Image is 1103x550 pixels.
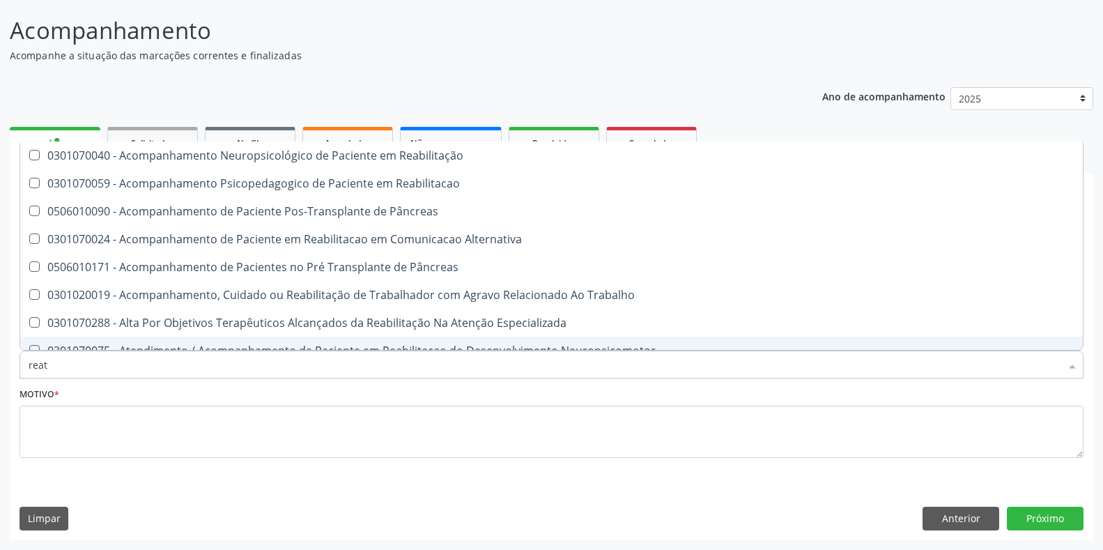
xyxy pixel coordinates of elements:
div: 0301070288 - Alta Por Objetivos Terapêuticos Alcançados da Reabilitação Na Atenção Especializada [29,317,1074,328]
button: Próximo [1007,507,1083,530]
span: Cancelados [628,137,675,149]
div: 0301020019 - Acompanhamento, Cuidado ou Reabilitação de Trabalhador com Agravo Relacionado Ao Tra... [29,289,1074,300]
div: 0506010171 - Acompanhamento de Pacientes no Pré Transplante de Pâncreas [29,261,1074,273]
p: Ano de acompanhamento [822,87,946,105]
span: Não compareceram [410,137,491,149]
div: person_add [47,135,63,151]
div: 0506010090 - Acompanhamento de Paciente Pos-Transplante de Pâncreas [29,206,1074,217]
div: 0301070024 - Acompanhamento de Paciente em Reabilitacao em Comunicacao Alternativa [29,234,1074,245]
input: Buscar por procedimentos [29,351,1060,379]
div: 0301070075 - Atendimento / Acompanhamento de Paciente em Reabilitacao do Desenvolvimento Neuropsi... [29,345,1074,356]
p: Acompanhamento [10,13,769,48]
div: 0301070059 - Acompanhamento Psicopedagogico de Paciente em Reabilitacao [29,178,1074,189]
span: Resolvidos [532,137,576,149]
button: Anterior [923,507,999,530]
span: Agendados [325,137,371,149]
span: Na fila [237,137,263,149]
div: 0301070040 - Acompanhamento Neuropsicológico de Paciente em Reabilitação [29,150,1074,161]
p: Acompanhe a situação das marcações correntes e finalizadas [10,48,769,63]
span: Solicitados [131,137,174,149]
label: Motivo [20,384,59,406]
